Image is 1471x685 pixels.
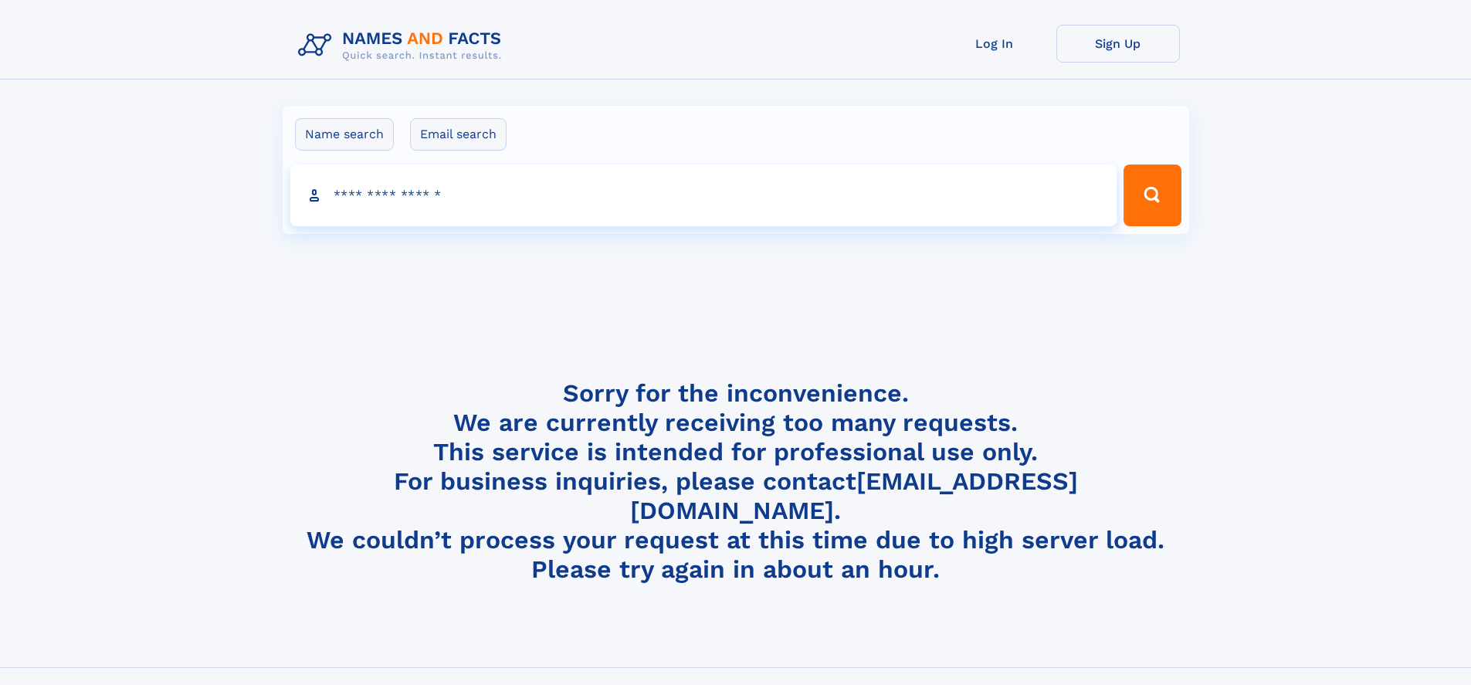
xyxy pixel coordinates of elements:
[1124,164,1181,226] button: Search Button
[292,378,1180,585] h4: Sorry for the inconvenience. We are currently receiving too many requests. This service is intend...
[630,466,1078,525] a: [EMAIL_ADDRESS][DOMAIN_NAME]
[295,118,394,151] label: Name search
[292,25,514,66] img: Logo Names and Facts
[290,164,1117,226] input: search input
[410,118,507,151] label: Email search
[1056,25,1180,63] a: Sign Up
[933,25,1056,63] a: Log In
